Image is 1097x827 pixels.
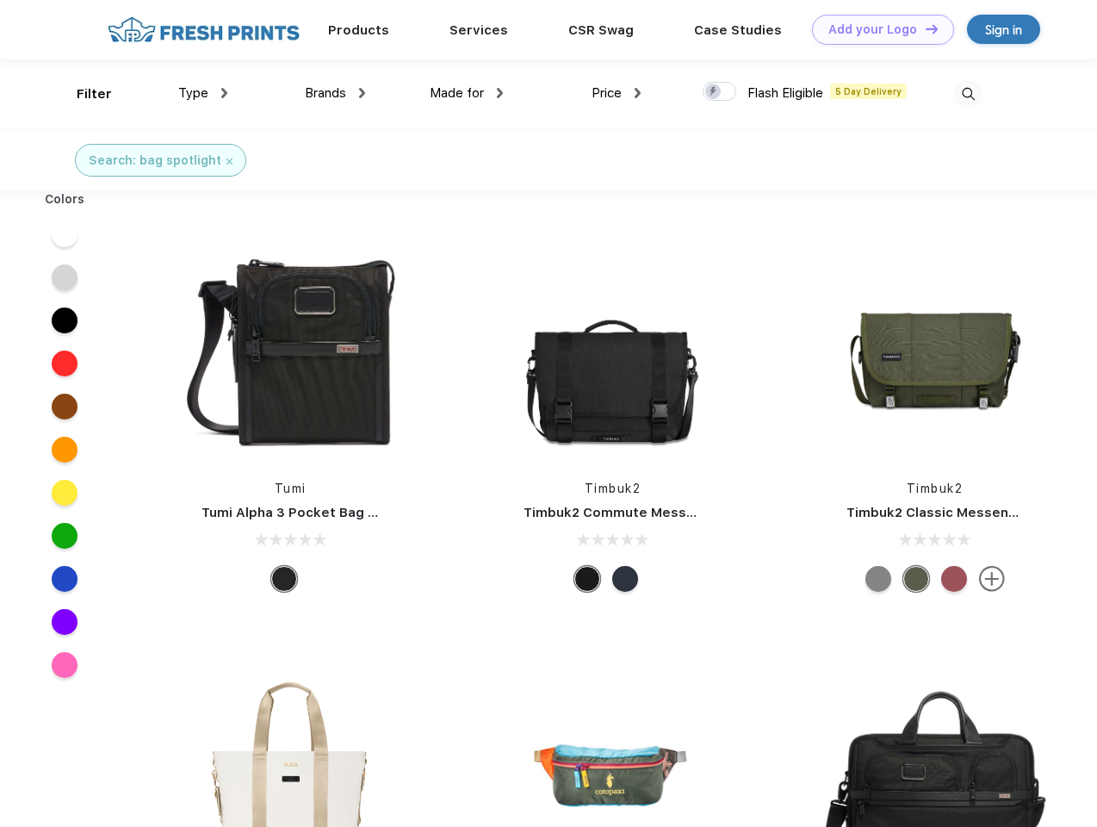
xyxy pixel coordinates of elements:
span: Flash Eligible [747,85,823,101]
div: Eco Army [903,566,929,592]
img: func=resize&h=266 [176,233,405,463]
a: Tumi [275,482,307,495]
div: Sign in [985,20,1022,40]
div: Eco Collegiate Red [941,566,967,592]
a: Timbuk2 Classic Messenger Bag [846,505,1060,520]
img: dropdown.png [221,88,227,98]
img: more.svg [979,566,1005,592]
img: dropdown.png [359,88,365,98]
a: Tumi Alpha 3 Pocket Bag Small [201,505,403,520]
img: func=resize&h=266 [821,233,1050,463]
img: fo%20logo%202.webp [102,15,305,45]
div: Black [271,566,297,592]
span: Price [592,85,622,101]
a: Timbuk2 [907,482,964,495]
div: Add your Logo [828,22,917,37]
span: 5 Day Delivery [830,84,907,99]
div: Search: bag spotlight [89,152,221,170]
div: Eco Black [574,566,600,592]
span: Brands [305,85,346,101]
a: Products [328,22,389,38]
div: Eco Gunmetal [865,566,891,592]
img: dropdown.png [497,88,503,98]
div: Filter [77,84,112,104]
img: DT [926,24,938,34]
span: Type [178,85,208,101]
img: dropdown.png [635,88,641,98]
a: Timbuk2 [585,482,641,495]
div: Eco Nautical [612,566,638,592]
img: func=resize&h=266 [498,233,727,463]
span: Made for [430,85,484,101]
a: Sign in [967,15,1040,44]
img: desktop_search.svg [954,80,982,109]
div: Colors [32,190,98,208]
img: filter_cancel.svg [226,159,232,165]
a: Timbuk2 Commute Messenger Bag [524,505,754,520]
